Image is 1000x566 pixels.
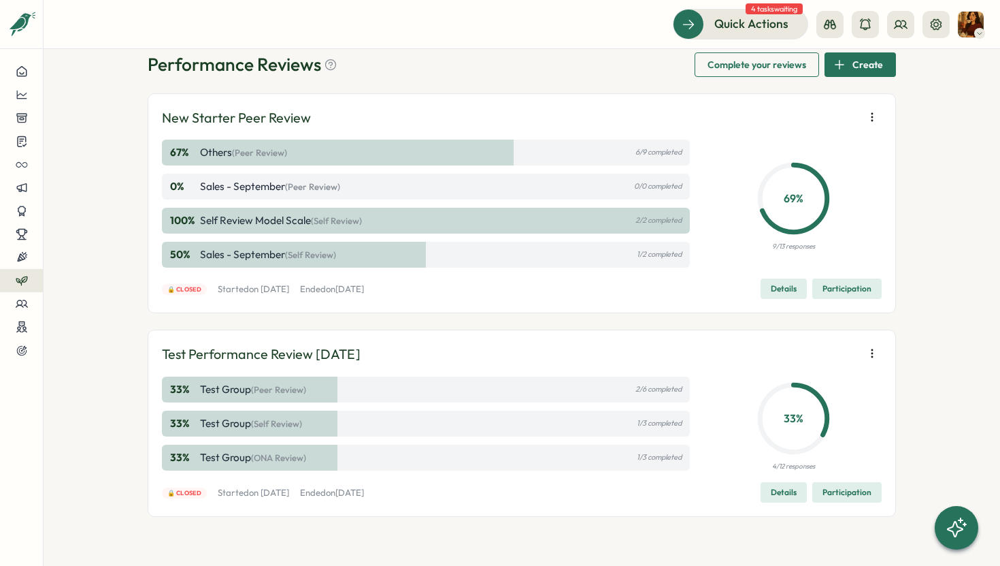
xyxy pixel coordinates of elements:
span: 🔒 Closed [167,488,202,498]
span: (Self Review) [285,249,336,260]
span: (Peer Review) [251,384,306,395]
p: 33 % [170,382,197,397]
p: 4/12 responses [772,461,815,472]
span: 🔒 Closed [167,285,202,294]
p: Sales - September [200,247,336,262]
p: 0/0 completed [634,182,682,191]
p: 33 % [761,410,827,427]
p: 0 % [170,179,197,194]
span: (ONA Review) [251,452,306,463]
p: 67 % [170,145,197,160]
button: Details [761,279,807,299]
span: 4 tasks waiting [746,3,803,14]
p: 33 % [170,450,197,465]
p: Others [200,145,287,160]
p: Started on [DATE] [218,283,289,296]
button: Participation [812,482,882,503]
p: Test Group [200,382,306,397]
p: Ended on [DATE] [300,487,364,499]
p: Test Group [200,416,302,431]
p: New Starter Peer Review [162,108,311,129]
p: Test Group [200,450,306,465]
p: Ended on [DATE] [300,283,364,296]
p: 9/13 responses [772,241,815,252]
p: 2/2 completed [635,216,682,225]
button: Create [824,52,896,77]
img: Barbs [958,12,984,37]
p: Started on [DATE] [218,487,289,499]
span: Participation [822,279,871,298]
button: Complete your reviews [695,52,819,77]
p: 2/6 completed [635,385,682,394]
span: Participation [822,483,871,502]
span: Details [771,483,797,502]
button: Details [761,482,807,503]
p: 100 % [170,213,197,228]
p: 1/3 completed [637,453,682,462]
p: Self review Model Scale [200,213,362,228]
button: Quick Actions [673,9,808,39]
span: Complete your reviews [707,53,806,76]
span: (Peer Review) [232,147,287,158]
p: 33 % [170,416,197,431]
p: 1/2 completed [637,250,682,259]
p: Test Performance Review [DATE] [162,344,361,365]
button: Participation [812,279,882,299]
h1: Performance Reviews [148,52,337,76]
p: Sales - September [200,179,340,194]
span: (Peer Review) [285,181,340,192]
p: 69 % [761,190,827,207]
span: (Self Review) [311,215,362,226]
span: Quick Actions [714,15,788,33]
span: (Self Review) [251,418,302,429]
span: Create [852,53,883,76]
p: 50 % [170,247,197,262]
p: 6/9 completed [635,148,682,157]
p: 1/3 completed [637,419,682,428]
span: Details [771,279,797,298]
